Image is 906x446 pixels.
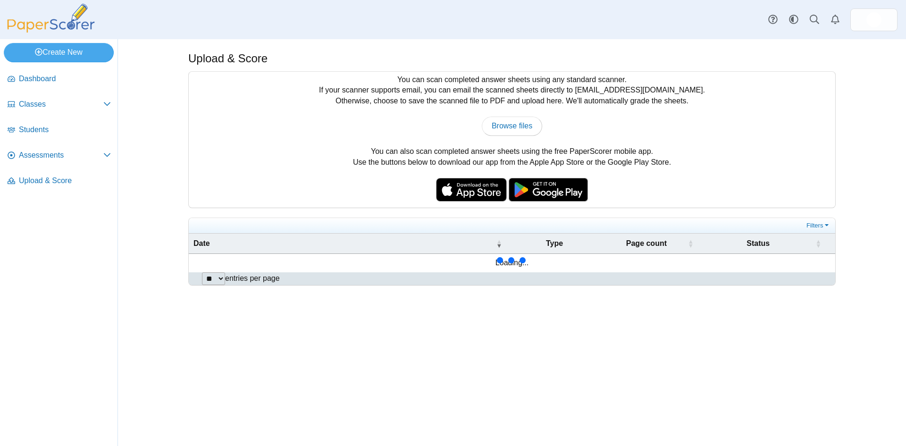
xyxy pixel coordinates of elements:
span: Students [19,125,111,135]
img: ps.FtIRDuy1UXOak3eh [866,12,881,27]
a: Filters [804,221,833,230]
a: Students [4,119,115,142]
div: You can scan completed answer sheets using any standard scanner. If your scanner supports email, ... [189,72,835,208]
h1: Upload & Score [188,50,268,67]
img: PaperScorer [4,4,98,33]
a: Alerts [825,9,846,30]
span: Dashboard [19,74,111,84]
span: Andrew Schweitzer [866,12,881,27]
span: Status [703,238,813,249]
img: apple-store-badge.svg [436,178,507,202]
a: Upload & Score [4,170,115,193]
span: Date [193,238,495,249]
span: Page count : Activate to sort [688,239,693,248]
a: Browse files [482,117,542,135]
td: Loading... [189,254,835,272]
a: Create New [4,43,114,62]
label: entries per page [225,274,280,282]
span: Browse files [492,122,532,130]
span: Date : Activate to remove sorting [496,239,502,248]
span: Assessments [19,150,103,160]
a: ps.FtIRDuy1UXOak3eh [850,8,898,31]
span: Type [512,238,598,249]
a: PaperScorer [4,26,98,34]
span: Page count [607,238,686,249]
a: Dashboard [4,68,115,91]
a: Assessments [4,144,115,167]
a: Classes [4,93,115,116]
img: google-play-badge.png [509,178,588,202]
span: Upload & Score [19,176,111,186]
span: Status : Activate to sort [815,239,821,248]
span: Classes [19,99,103,109]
